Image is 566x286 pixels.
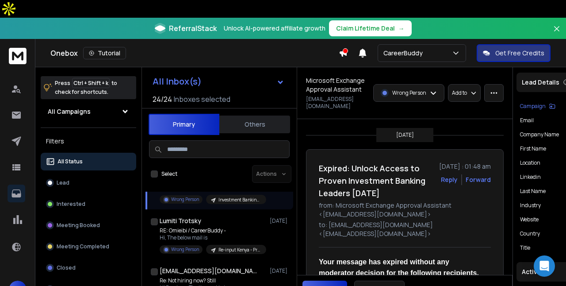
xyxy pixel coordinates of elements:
[149,114,219,135] button: Primary
[160,277,241,284] p: Re: Not hiring now? Still
[520,117,534,124] p: Email
[383,49,426,58] p: CareerBuddy
[145,73,291,90] button: All Inbox(s)
[534,255,555,277] div: Open Intercom Messenger
[551,23,562,44] button: Close banner
[57,222,100,229] p: Meeting Booked
[219,115,290,134] button: Others
[160,216,201,225] h1: Lumiti Trotsky
[477,44,551,62] button: Get Free Credits
[398,24,405,33] span: →
[41,174,136,192] button: Lead
[520,244,530,251] p: title
[174,94,230,104] h3: Inboxes selected
[41,135,136,147] h3: Filters
[57,201,85,208] p: Interested
[520,188,546,195] p: Last Name
[520,202,541,209] p: industry
[520,230,540,237] p: Country
[520,216,539,223] p: website
[520,174,541,181] p: linkedin
[153,94,172,104] span: 24 / 24
[55,79,117,97] p: Press to check for shortcuts.
[270,217,290,224] p: [DATE]
[466,175,491,184] div: Forward
[520,103,555,110] button: Campaign
[306,96,368,110] p: [EMAIL_ADDRESS][DOMAIN_NAME]
[41,216,136,234] button: Meeting Booked
[218,197,261,203] p: Investment Banking (Yasirah)
[520,103,546,110] p: Campaign
[396,131,414,139] p: [DATE]
[50,47,339,59] div: Onebox
[57,243,109,250] p: Meeting Completed
[41,153,136,170] button: All Status
[319,220,491,238] p: to: [EMAIL_ADDRESS][DOMAIN_NAME] <[EMAIL_ADDRESS][DOMAIN_NAME]>
[72,78,110,88] span: Ctrl + Shift + k
[57,158,83,165] p: All Status
[306,76,368,94] h1: Microsoft Exchange Approval Assistant
[224,24,325,33] p: Unlock AI-powered affiliate growth
[160,267,257,275] h1: [EMAIL_ADDRESS][DOMAIN_NAME]
[169,23,217,34] span: ReferralStack
[171,196,199,203] p: Wrong Person
[41,238,136,255] button: Meeting Completed
[41,103,136,120] button: All Campaigns
[161,170,177,178] label: Select
[83,47,126,59] button: Tutorial
[41,195,136,213] button: Interested
[270,267,290,274] p: [DATE]
[57,179,69,186] p: Lead
[48,107,91,116] h1: All Campaigns
[160,234,266,241] p: Hi, The below mail is
[441,175,458,184] button: Reply
[392,89,426,97] p: Wrong Person
[495,49,544,58] p: Get Free Credits
[329,20,412,36] button: Claim Lifetime Deal→
[522,78,559,87] p: Lead Details
[153,77,202,86] h1: All Inbox(s)
[520,131,559,138] p: Company Name
[319,201,491,219] p: from: Microsoft Exchange Approval Assistant <[EMAIL_ADDRESS][DOMAIN_NAME]>
[319,162,434,199] h1: Expired: Unlock Access to Proven Investment Banking Leaders [DATE]
[452,89,467,97] p: Add to
[41,259,136,277] button: Closed
[57,264,76,271] p: Closed
[171,246,199,253] p: Wrong Person
[520,159,540,166] p: location
[160,227,266,234] p: RE: Omieibi / CareerBuddy -
[439,162,491,171] p: [DATE] : 01:48 am
[218,247,261,253] p: Re-input Kenya - Promise
[319,258,479,277] font: Your message has expired without any moderator decision for the following recipients.
[520,145,546,152] p: First Name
